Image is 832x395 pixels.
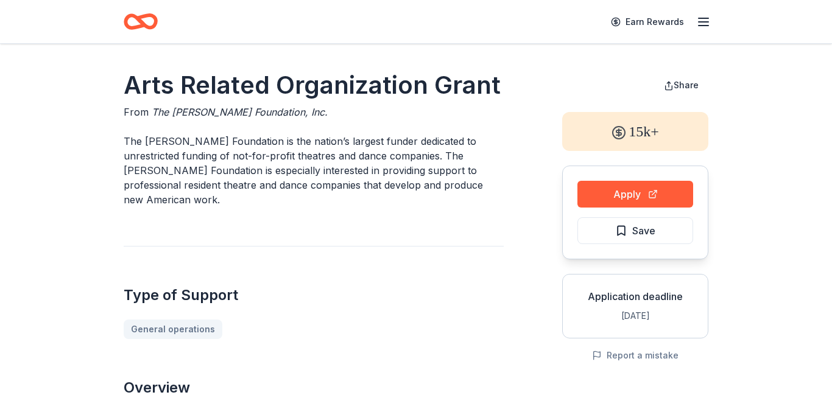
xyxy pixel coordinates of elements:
h2: Type of Support [124,285,504,305]
a: Home [124,7,158,36]
div: Application deadline [573,289,698,304]
span: The [PERSON_NAME] Foundation, Inc. [152,106,328,118]
button: Save [577,217,693,244]
span: Share [674,80,699,90]
a: Earn Rewards [604,11,691,33]
div: From [124,105,504,119]
p: The [PERSON_NAME] Foundation is the nation’s largest funder dedicated to unrestricted funding of ... [124,134,504,207]
div: 15k+ [562,112,708,151]
button: Share [654,73,708,97]
span: Save [632,223,655,239]
h1: Arts Related Organization Grant [124,68,504,102]
button: Apply [577,181,693,208]
button: Report a mistake [592,348,679,363]
div: [DATE] [573,309,698,323]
